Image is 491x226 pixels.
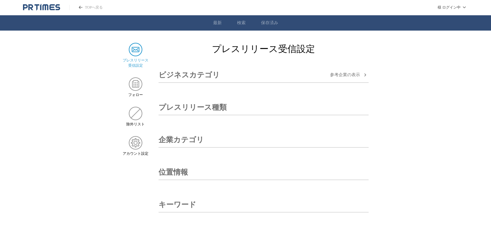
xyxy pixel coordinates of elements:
[159,68,220,82] h3: ビジネスカテゴリ
[126,122,145,127] span: 除外リスト
[129,77,142,91] img: フォロー
[129,43,142,56] img: プレスリリース 受信設定
[123,151,148,156] span: アカウント設定
[330,72,360,78] span: 参考企業の 表示
[129,136,142,150] img: アカウント設定
[159,165,188,180] h3: 位置情報
[128,92,143,98] span: フォロー
[123,43,149,68] a: プレスリリース 受信設定プレスリリース 受信設定
[23,4,60,11] a: PR TIMESのトップページはこちら
[123,77,149,98] a: フォローフォロー
[159,132,204,147] h3: 企業カテゴリ
[123,136,149,156] a: アカウント設定アカウント設定
[237,20,246,26] a: 検索
[159,197,196,212] h3: キーワード
[159,100,227,115] h3: プレスリリース種類
[123,58,148,68] span: プレスリリース 受信設定
[330,71,369,79] button: 参考企業の表示
[123,107,149,127] a: 除外リスト除外リスト
[213,20,222,26] a: 最新
[69,5,103,10] a: PR TIMESのトップページはこちら
[159,43,369,55] h2: プレスリリース受信設定
[129,107,142,120] img: 除外リスト
[261,20,278,26] a: 保存済み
